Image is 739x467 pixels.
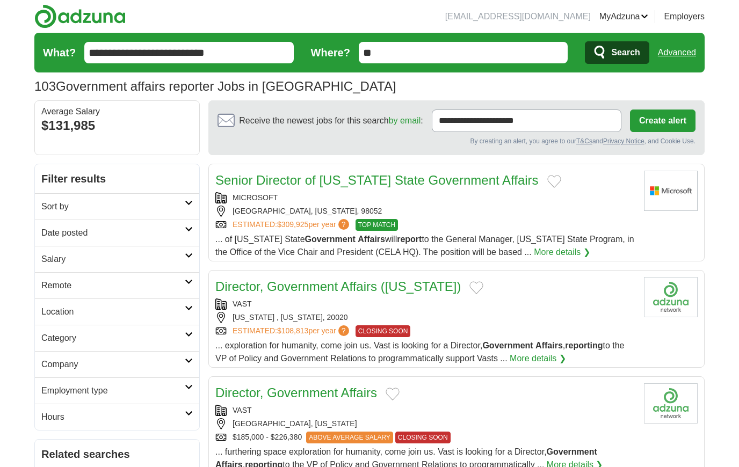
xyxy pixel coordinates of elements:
[41,411,185,424] h2: Hours
[41,107,193,116] div: Average Salary
[35,404,199,430] a: Hours
[215,235,634,257] span: ... of [US_STATE] State will to the General Manager, [US_STATE] State Program, in the Office of t...
[658,42,696,63] a: Advanced
[356,325,411,337] span: CLOSING SOON
[233,219,351,231] a: ESTIMATED:$309,925per year?
[356,219,398,231] span: TOP MATCH
[35,298,199,325] a: Location
[215,405,635,416] div: VAST
[43,45,76,61] label: What?
[215,432,635,443] div: $185,000 - $226,380
[34,4,126,28] img: Adzuna logo
[585,41,649,64] button: Search
[35,351,199,377] a: Company
[397,235,422,244] strong: report
[358,235,385,244] strong: Affairs
[215,173,539,187] a: Senior Director of [US_STATE] State Government Affairs
[445,10,591,23] li: [EMAIL_ADDRESS][DOMAIN_NAME]
[35,164,199,193] h2: Filter results
[233,193,278,202] a: MICROSOFT
[469,281,483,294] button: Add to favorite jobs
[41,446,193,462] h2: Related searches
[338,219,349,230] span: ?
[35,377,199,404] a: Employment type
[215,418,635,429] div: [GEOGRAPHIC_DATA], [US_STATE]
[305,235,356,244] strong: Government
[239,114,423,127] span: Receive the newest jobs for this search :
[277,326,308,335] span: $108,813
[644,383,698,424] img: Company logo
[215,206,635,217] div: [GEOGRAPHIC_DATA], [US_STATE], 98052
[35,220,199,246] a: Date posted
[534,246,590,259] a: More details ❯
[41,116,193,135] div: $131,985
[389,116,421,125] a: by email
[547,447,597,456] strong: Government
[599,10,649,23] a: MyAdzuna
[215,312,635,323] div: [US_STATE] , [US_STATE], 20020
[34,77,56,96] span: 103
[277,220,308,229] span: $309,925
[547,175,561,188] button: Add to favorite jobs
[35,272,199,298] a: Remote
[35,325,199,351] a: Category
[386,388,400,400] button: Add to favorite jobs
[35,246,199,272] a: Salary
[41,200,185,213] h2: Sort by
[306,432,393,443] span: ABOVE AVERAGE SALARY
[644,171,698,211] img: Microsoft logo
[41,279,185,292] h2: Remote
[215,279,461,294] a: Director, Government Affairs ([US_STATE])
[644,277,698,317] img: Company logo
[215,298,635,310] div: VAST
[510,352,566,365] a: More details ❯
[233,325,351,337] a: ESTIMATED:$108,813per year?
[565,341,603,350] strong: reporting
[215,341,625,363] span: ... exploration for humanity, come join us. Vast is looking for a Director, , to the VP of Policy...
[35,193,199,220] a: Sort by
[611,42,640,63] span: Search
[41,332,185,345] h2: Category
[395,432,451,443] span: CLOSING SOON
[482,341,533,350] strong: Government
[34,79,396,93] h1: Government affairs reporter Jobs in [GEOGRAPHIC_DATA]
[41,358,185,371] h2: Company
[218,136,695,146] div: By creating an alert, you agree to our and , and Cookie Use.
[311,45,350,61] label: Where?
[603,137,644,145] a: Privacy Notice
[41,253,185,266] h2: Salary
[41,227,185,239] h2: Date posted
[664,10,705,23] a: Employers
[576,137,592,145] a: T&Cs
[630,110,695,132] button: Create alert
[41,384,185,397] h2: Employment type
[41,305,185,318] h2: Location
[338,325,349,336] span: ?
[535,341,563,350] strong: Affairs
[215,385,377,400] a: Director, Government Affairs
